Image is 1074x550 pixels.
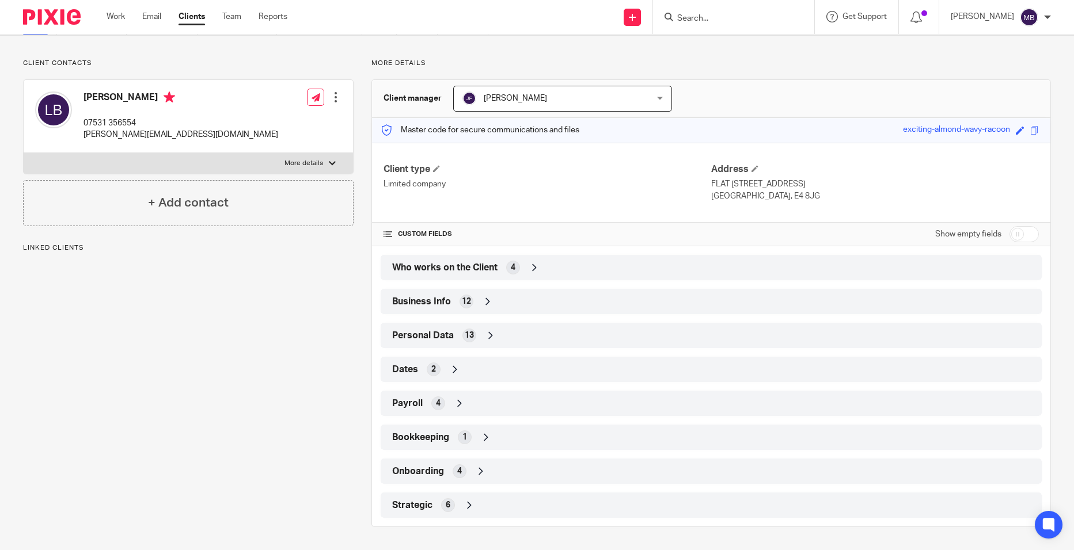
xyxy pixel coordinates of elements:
[484,94,547,102] span: [PERSON_NAME]
[676,14,780,24] input: Search
[392,296,451,308] span: Business Info
[951,11,1014,22] p: [PERSON_NAME]
[462,296,471,307] span: 12
[35,91,72,128] img: svg%3E
[462,431,467,443] span: 1
[842,13,887,21] span: Get Support
[392,431,449,444] span: Bookkeeping
[436,398,441,409] span: 4
[384,230,711,239] h4: CUSTOM FIELDS
[222,11,241,22] a: Team
[384,93,442,104] h3: Client manager
[23,9,81,25] img: Pixie
[23,59,354,68] p: Client contacts
[392,364,418,376] span: Dates
[107,11,125,22] a: Work
[384,163,711,175] h4: Client type
[935,228,1001,240] label: Show empty fields
[392,499,432,511] span: Strategic
[148,194,229,212] h4: + Add contact
[462,91,476,105] img: svg%3E
[84,91,278,106] h4: [PERSON_NAME]
[164,91,175,103] i: Primary
[381,124,579,136] p: Master code for secure communications and files
[511,262,515,273] span: 4
[371,59,1051,68] p: More details
[711,190,1039,202] p: [GEOGRAPHIC_DATA], E4 8JG
[711,178,1039,190] p: FLAT [STREET_ADDRESS]
[392,330,454,342] span: Personal Data
[392,465,444,478] span: Onboarding
[384,178,711,190] p: Limited company
[431,364,436,375] span: 2
[284,159,323,168] p: More details
[457,465,462,477] span: 4
[446,499,450,511] span: 6
[179,11,205,22] a: Clients
[23,243,354,253] p: Linked clients
[465,330,474,341] span: 13
[392,262,498,274] span: Who works on the Client
[392,398,423,410] span: Payroll
[903,124,1010,137] div: exciting-almond-wavy-racoon
[84,129,278,140] p: [PERSON_NAME][EMAIL_ADDRESS][DOMAIN_NAME]
[84,117,278,129] p: 07531 356554
[259,11,287,22] a: Reports
[711,163,1039,175] h4: Address
[142,11,161,22] a: Email
[1020,8,1038,26] img: svg%3E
